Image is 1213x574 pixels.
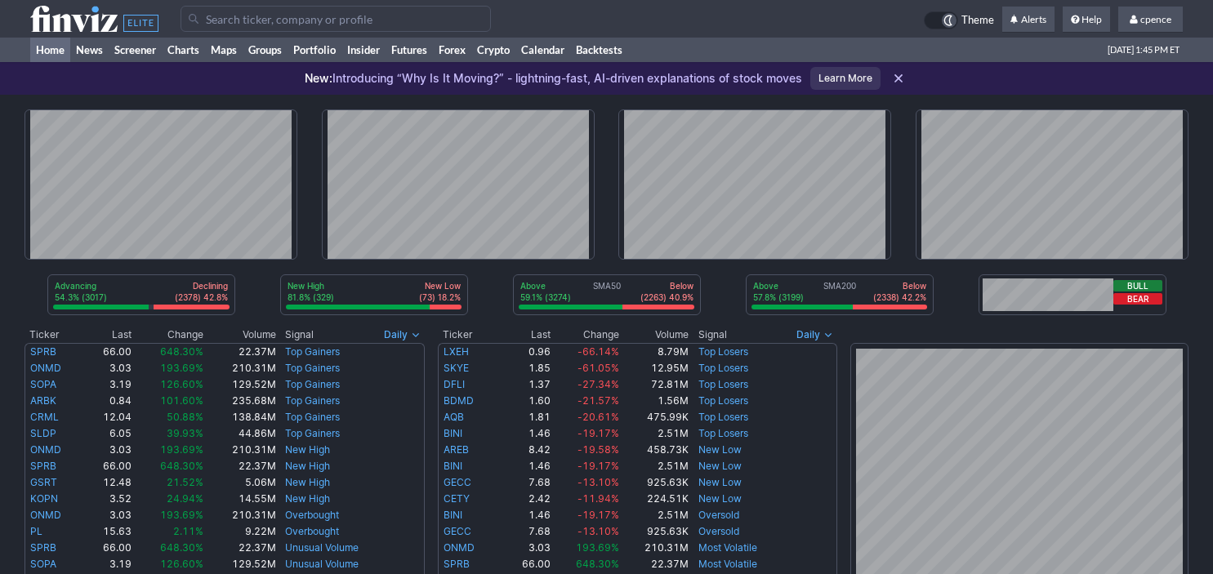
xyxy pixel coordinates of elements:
a: Top Gainers [285,427,340,439]
td: 7.68 [495,523,551,540]
span: 50.88% [167,411,203,423]
span: -66.14% [578,345,619,358]
a: PL [30,525,42,537]
a: Oversold [698,525,739,537]
a: Top Gainers [285,411,340,423]
a: Crypto [471,38,515,62]
td: 1.37 [495,376,551,393]
span: Signal [285,328,314,341]
input: Search [181,6,491,32]
button: Bull [1113,280,1162,291]
td: 12.95M [620,360,690,376]
a: KOPN [30,492,58,505]
td: 1.46 [495,458,551,474]
a: GSRT [30,476,57,488]
p: 57.8% (3199) [753,291,804,303]
td: 925.63K [620,474,690,491]
span: 101.60% [160,394,203,407]
span: 2.11% [173,525,203,537]
span: -11.94% [578,492,619,505]
a: New Low [698,443,742,456]
p: New High [288,280,334,291]
td: 210.31M [204,360,277,376]
span: 193.69% [160,443,203,456]
th: Ticker [438,327,495,343]
span: -19.17% [578,509,619,521]
td: 1.85 [495,360,551,376]
a: SPRB [444,558,470,570]
td: 12.04 [84,409,132,425]
a: ONMD [30,443,61,456]
td: 2.42 [495,491,551,507]
td: 15.63 [84,523,132,540]
td: 458.73K [620,442,690,458]
a: GECC [444,525,471,537]
span: -13.10% [578,525,619,537]
a: Top Gainers [285,378,340,390]
a: ONMD [444,541,475,554]
a: Charts [162,38,205,62]
td: 3.03 [84,442,132,458]
td: 9.22M [204,523,277,540]
td: 129.52M [204,556,277,572]
a: New High [285,443,330,456]
a: New Low [698,476,742,488]
p: 81.8% (329) [288,291,334,303]
td: 22.37M [204,540,277,556]
a: cpence [1118,7,1183,33]
a: Top Losers [698,345,748,358]
span: Signal [698,328,727,341]
td: 2.51M [620,507,690,523]
a: SKYE [444,362,469,374]
a: BINI [444,460,462,472]
td: 2.51M [620,458,690,474]
td: 22.37M [204,343,277,360]
td: 12.48 [84,474,132,491]
a: CETY [444,492,470,505]
span: 648.30% [160,541,203,554]
a: Unusual Volume [285,541,359,554]
span: 648.30% [160,345,203,358]
span: 126.60% [160,558,203,570]
p: New Low [419,280,461,291]
div: SMA50 [519,280,695,305]
a: SOPA [30,378,56,390]
a: CRML [30,411,59,423]
a: Overbought [285,509,339,521]
td: 3.19 [84,556,132,572]
td: 2.51M [620,425,690,442]
p: Declining [175,280,228,291]
a: New High [285,460,330,472]
span: -61.05% [578,362,619,374]
span: -27.34% [578,378,619,390]
div: SMA200 [751,280,928,305]
a: Top Losers [698,411,748,423]
td: 475.99K [620,409,690,425]
td: 0.96 [495,343,551,360]
button: Signals interval [792,327,837,343]
td: 235.68M [204,393,277,409]
td: 129.52M [204,376,277,393]
td: 8.79M [620,343,690,360]
button: Bear [1113,293,1162,305]
th: Last [495,327,551,343]
td: 1.46 [495,425,551,442]
td: 66.00 [84,540,132,556]
td: 14.55M [204,491,277,507]
td: 3.03 [495,540,551,556]
a: SPRB [30,460,56,472]
p: Above [520,280,571,291]
p: Introducing “Why Is It Moving?” - lightning-fast, AI-driven explanations of stock moves [305,70,802,87]
a: Screener [109,38,162,62]
a: Unusual Volume [285,558,359,570]
th: Volume [204,327,277,343]
span: -20.61% [578,411,619,423]
td: 925.63K [620,523,690,540]
td: 72.81M [620,376,690,393]
td: 22.37M [204,458,277,474]
span: -19.17% [578,460,619,472]
td: 66.00 [84,343,132,360]
a: Overbought [285,525,339,537]
span: 193.69% [160,509,203,521]
td: 210.31M [204,507,277,523]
